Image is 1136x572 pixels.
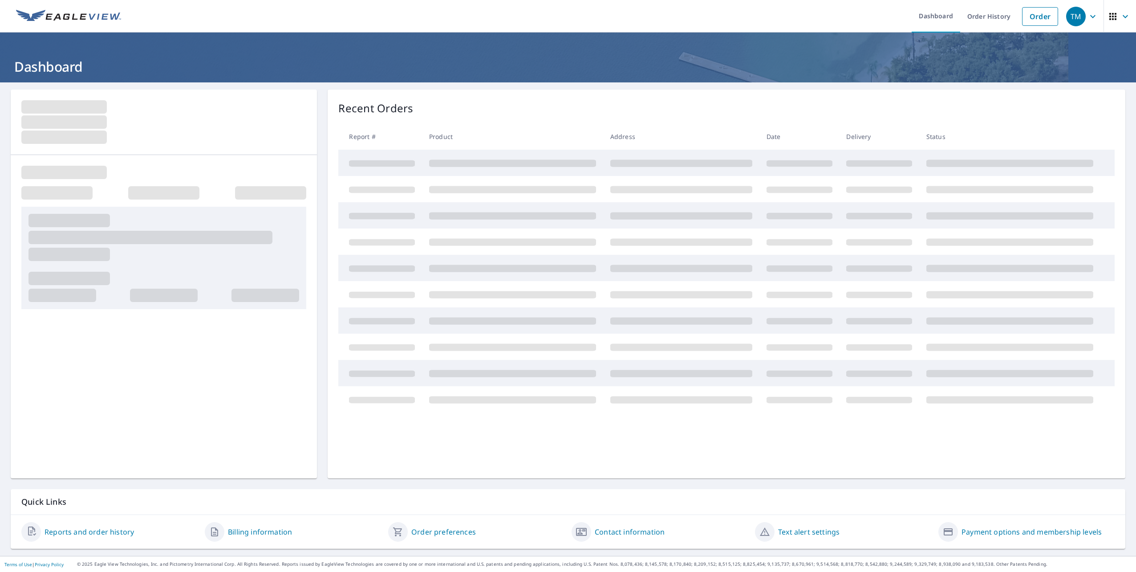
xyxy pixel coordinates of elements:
h1: Dashboard [11,57,1125,76]
th: Address [603,123,759,150]
a: Contact information [595,527,665,537]
p: © 2025 Eagle View Technologies, Inc. and Pictometry International Corp. All Rights Reserved. Repo... [77,561,1132,568]
a: Privacy Policy [35,561,64,568]
p: | [4,562,64,567]
img: EV Logo [16,10,121,23]
th: Report # [338,123,422,150]
a: Text alert settings [778,527,840,537]
div: TM [1066,7,1086,26]
a: Payment options and membership levels [962,527,1102,537]
th: Status [919,123,1100,150]
a: Order [1022,7,1058,26]
th: Product [422,123,603,150]
th: Date [759,123,840,150]
p: Recent Orders [338,100,413,116]
a: Reports and order history [45,527,134,537]
a: Order preferences [411,527,476,537]
p: Quick Links [21,496,1115,507]
a: Billing information [228,527,292,537]
a: Terms of Use [4,561,32,568]
th: Delivery [839,123,919,150]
